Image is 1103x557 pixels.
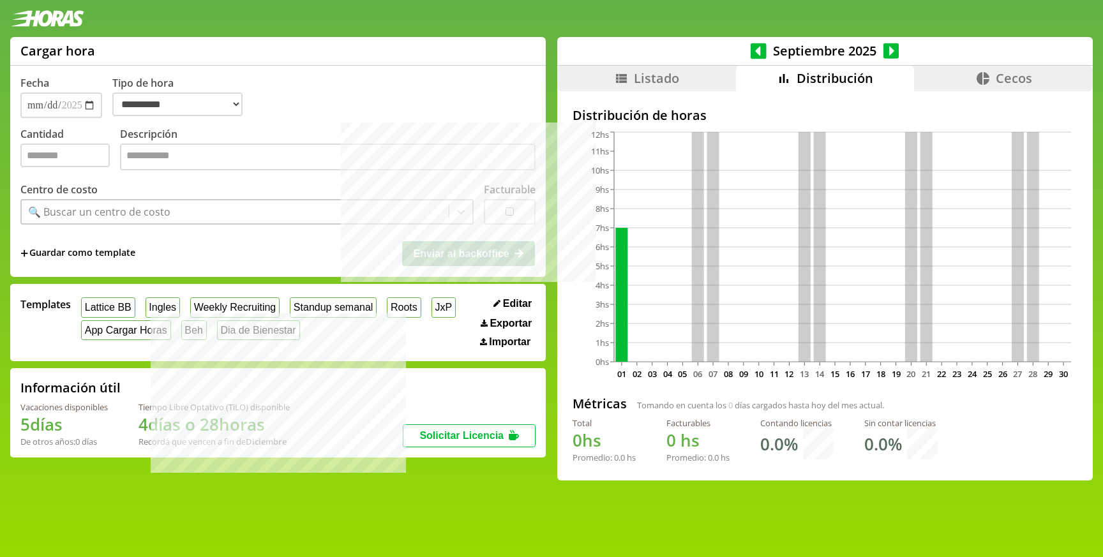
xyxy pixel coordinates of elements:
span: Cecos [996,70,1032,87]
select: Tipo de hora [112,93,243,116]
text: 06 [693,368,702,380]
label: Descripción [120,127,536,174]
b: Diciembre [246,436,287,447]
h2: Información útil [20,379,121,396]
span: 0 [573,429,582,452]
text: 11 [769,368,778,380]
text: 26 [998,368,1007,380]
div: Sin contar licencias [864,417,938,429]
h1: hs [573,429,636,452]
text: 13 [800,368,809,380]
span: Templates [20,297,71,311]
text: 30 [1059,368,1068,380]
text: 21 [922,368,931,380]
text: 19 [891,368,900,380]
div: Promedio: hs [573,452,636,463]
span: Septiembre 2025 [767,42,883,59]
h1: Cargar hora [20,42,95,59]
h1: 4 días o 28 horas [139,413,290,436]
h1: 5 días [20,413,108,436]
tspan: 8hs [596,203,609,214]
text: 09 [739,368,748,380]
span: Listado [634,70,679,87]
button: JxP [431,297,456,317]
text: 23 [952,368,961,380]
text: 04 [663,368,672,380]
text: 05 [678,368,687,380]
span: Importar [489,336,530,348]
span: 0.0 [614,452,625,463]
tspan: 7hs [596,222,609,234]
tspan: 12hs [591,129,609,140]
text: 16 [846,368,855,380]
text: 03 [647,368,656,380]
h1: 0.0 % [864,433,902,456]
label: Facturable [484,182,536,197]
textarea: Descripción [120,144,536,170]
span: 0 [666,429,676,452]
label: Fecha [20,76,49,90]
span: +Guardar como template [20,246,135,260]
button: Standup semanal [290,297,377,317]
span: Tomando en cuenta los días cargados hasta hoy del mes actual. [637,399,884,411]
img: logotipo [10,10,84,27]
tspan: 4hs [596,279,609,291]
label: Tipo de hora [112,76,253,118]
button: Weekly Recruiting [190,297,280,317]
tspan: 6hs [596,241,609,253]
text: 12 [784,368,793,380]
span: 0 [728,399,733,411]
tspan: 11hs [591,145,609,157]
text: 10 [754,368,763,380]
tspan: 1hs [596,337,609,348]
tspan: 2hs [596,318,609,329]
button: Beh [181,320,207,340]
h2: Métricas [573,395,627,412]
h2: Distribución de horas [573,107,1077,124]
button: App Cargar Horas [81,320,171,340]
text: 18 [876,368,885,380]
tspan: 9hs [596,184,609,195]
text: 15 [830,368,839,380]
button: Roots [387,297,421,317]
div: Recordá que vencen a fin de [139,436,290,447]
span: + [20,246,28,260]
span: Solicitar Licencia [419,430,504,441]
tspan: 0hs [596,356,609,368]
tspan: 10hs [591,165,609,176]
label: Cantidad [20,127,120,174]
h1: hs [666,429,730,452]
button: Dia de Bienestar [217,320,300,340]
tspan: 5hs [596,260,609,272]
span: 0.0 [708,452,719,463]
text: 24 [968,368,977,380]
h1: 0.0 % [760,433,798,456]
text: 14 [815,368,825,380]
text: 02 [633,368,642,380]
text: 17 [861,368,870,380]
label: Centro de costo [20,182,98,197]
div: Vacaciones disponibles [20,401,108,413]
text: 07 [709,368,717,380]
button: Ingles [146,297,180,317]
text: 20 [906,368,915,380]
div: Facturables [666,417,730,429]
text: 08 [724,368,733,380]
div: 🔍 Buscar un centro de costo [28,205,170,219]
div: Contando licencias [760,417,834,429]
span: Editar [503,298,532,309]
div: Tiempo Libre Optativo (TiLO) disponible [139,401,290,413]
button: Editar [490,297,536,310]
text: 25 [983,368,992,380]
text: 27 [1013,368,1022,380]
button: Exportar [477,317,536,330]
tspan: 3hs [596,299,609,310]
text: 01 [617,368,626,380]
span: Exportar [490,318,532,329]
button: Solicitar Licencia [403,424,536,447]
div: Promedio: hs [666,452,730,463]
span: Distribución [797,70,873,87]
text: 28 [1028,368,1037,380]
div: Total [573,417,636,429]
text: 29 [1044,368,1053,380]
